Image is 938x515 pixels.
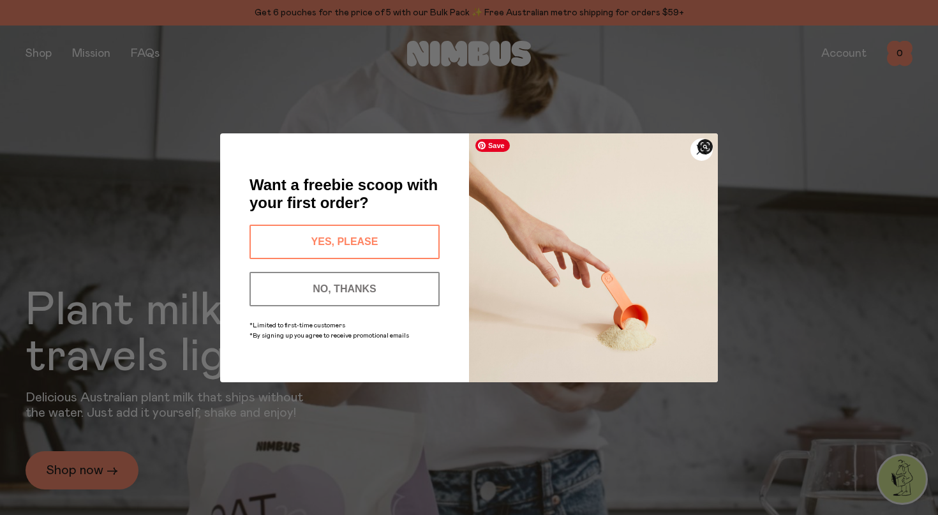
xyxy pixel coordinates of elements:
[475,139,510,152] span: Save
[469,133,718,382] img: c0d45117-8e62-4a02-9742-374a5db49d45.jpeg
[249,176,438,211] span: Want a freebie scoop with your first order?
[249,225,440,259] button: YES, PLEASE
[249,332,409,339] span: *By signing up you agree to receive promotional emails
[249,322,345,329] span: *Limited to first-time customers
[249,272,440,306] button: NO, THANKS
[690,138,713,161] button: Close dialog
